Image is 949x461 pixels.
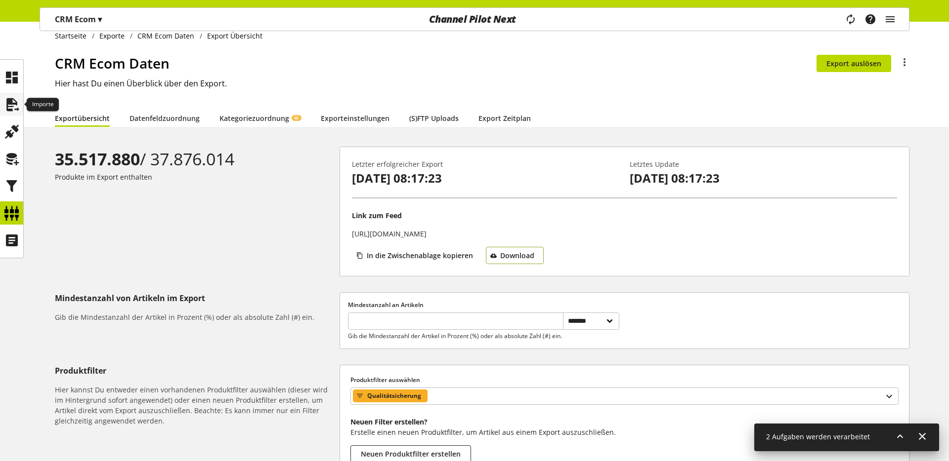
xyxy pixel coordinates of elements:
[219,113,301,123] a: KategoriezuordnungKI
[352,229,427,239] p: [URL][DOMAIN_NAME]
[27,98,59,112] div: Importe
[350,417,428,426] b: Neuen Filter erstellen?
[486,247,544,264] button: Download
[352,210,402,221] p: Link zum Feed
[486,247,544,268] a: Download
[630,169,897,187] p: [DATE] 08:17:23
[348,332,562,341] p: Gib die Mindestanzahl der Artikel in Prozent (%) oder als absolute Zahl (#) ein.
[348,301,619,309] label: Mindestanzahl an Artikeln
[350,376,899,384] label: Produktfilter auswählen
[55,31,92,41] a: Startseite
[55,384,336,426] h6: Hier kannst Du entweder einen vorhandenen Produktfilter auswählen (dieser wird im Hintergrund sof...
[55,292,336,304] h5: Mindestanzahl von Artikeln im Export
[500,250,534,261] span: Download
[55,148,140,170] b: 35.517.880
[98,14,102,25] span: ▾
[321,113,389,123] a: Exporteinstellungen
[55,77,909,89] h2: Hier hast Du einen Überblick über den Export.
[367,250,473,261] span: In die Zwischenablage kopieren
[352,169,619,187] p: [DATE] 08:17:23
[409,113,459,123] a: (S)FTP Uploads
[129,113,200,123] a: Datenfeldzuordnung
[99,31,125,41] span: Exporte
[367,390,421,402] span: Qualitätsicherung
[352,247,482,264] button: In die Zwischenablage kopieren
[55,172,336,182] p: Produkte im Export enthalten
[826,58,881,69] span: Export auslösen
[55,312,336,322] h6: Gib die Mindestanzahl der Artikel in Prozent (%) oder als absolute Zahl (#) ein.
[817,55,891,72] button: Export auslösen
[352,159,619,169] p: Letzter erfolgreicher Export
[766,432,870,441] span: 2 Aufgaben werden verarbeitet
[361,449,461,459] span: Neuen Produktfilter erstellen
[94,31,130,41] a: Exporte
[55,147,336,172] div: / 37.876.014
[295,115,299,121] span: KI
[350,427,899,437] p: Erstelle einen neuen Produktfilter, um Artikel aus einem Export auszuschließen.
[55,13,102,25] p: CRM Ecom
[55,31,86,41] span: Startseite
[40,7,909,31] nav: main navigation
[478,113,531,123] a: Export Zeitplan
[630,159,897,169] p: Letztes Update
[55,53,817,74] h1: CRM Ecom Daten
[55,365,336,377] h5: Produktfilter
[55,113,110,123] a: Exportübersicht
